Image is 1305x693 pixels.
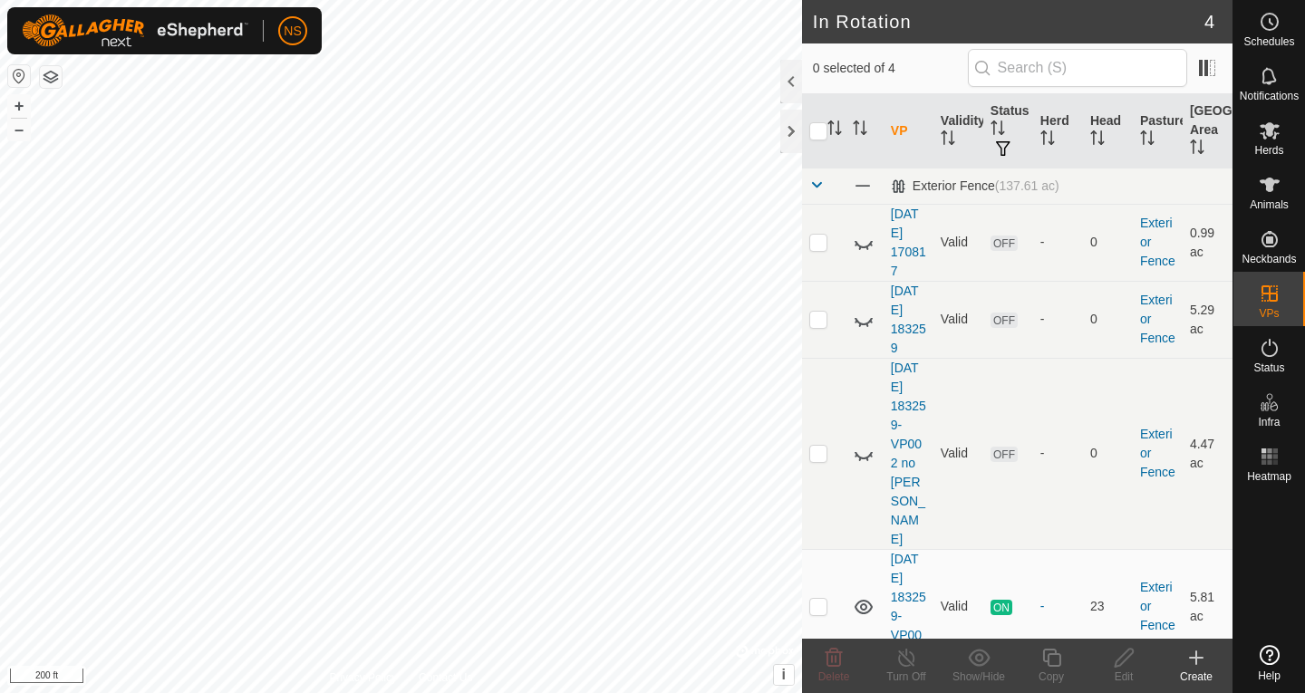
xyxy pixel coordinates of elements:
[933,281,983,358] td: Valid
[1183,94,1232,168] th: [GEOGRAPHIC_DATA] Area
[1090,133,1105,148] p-sorticon: Activate to sort
[1040,444,1076,463] div: -
[1183,281,1232,358] td: 5.29 ac
[933,204,983,281] td: Valid
[1183,204,1232,281] td: 0.99 ac
[419,669,472,686] a: Contact Us
[1258,417,1280,428] span: Infra
[1254,145,1283,156] span: Herds
[991,236,1018,251] span: OFF
[1140,293,1175,345] a: Exterior Fence
[1140,580,1175,632] a: Exterior Fence
[891,552,926,661] a: [DATE] 183259-VP003
[995,178,1059,193] span: (137.61 ac)
[942,669,1015,685] div: Show/Hide
[1040,133,1055,148] p-sorticon: Activate to sort
[1204,8,1214,35] span: 4
[853,123,867,138] p-sorticon: Activate to sort
[1083,94,1133,168] th: Head
[1040,310,1076,329] div: -
[991,313,1018,328] span: OFF
[1253,362,1284,373] span: Status
[968,49,1187,87] input: Search (S)
[1140,427,1175,479] a: Exterior Fence
[983,94,1033,168] th: Status
[933,549,983,664] td: Valid
[991,600,1012,615] span: ON
[1242,254,1296,265] span: Neckbands
[329,669,397,686] a: Privacy Policy
[933,94,983,168] th: Validity
[818,670,850,683] span: Delete
[813,59,968,78] span: 0 selected of 4
[1140,133,1155,148] p-sorticon: Activate to sort
[1190,142,1204,157] p-sorticon: Activate to sort
[1083,281,1133,358] td: 0
[1183,358,1232,549] td: 4.47 ac
[1243,36,1294,47] span: Schedules
[1140,216,1175,268] a: Exterior Fence
[1240,91,1299,101] span: Notifications
[774,665,794,685] button: i
[891,178,1059,194] div: Exterior Fence
[1133,94,1183,168] th: Pasture
[891,361,926,546] a: [DATE] 183259-VP002 no [PERSON_NAME]
[1087,669,1160,685] div: Edit
[870,669,942,685] div: Turn Off
[1160,669,1232,685] div: Create
[1183,549,1232,664] td: 5.81 ac
[891,207,926,278] a: [DATE] 170817
[933,358,983,549] td: Valid
[40,66,62,88] button: Map Layers
[1015,669,1087,685] div: Copy
[22,14,248,47] img: Gallagher Logo
[1250,199,1289,210] span: Animals
[782,667,786,682] span: i
[8,95,30,117] button: +
[991,447,1018,462] span: OFF
[891,284,926,355] a: [DATE] 183259
[1247,471,1291,482] span: Heatmap
[991,123,1005,138] p-sorticon: Activate to sort
[1033,94,1083,168] th: Herd
[884,94,933,168] th: VP
[8,65,30,87] button: Reset Map
[284,22,301,41] span: NS
[1233,638,1305,688] a: Help
[1083,549,1133,664] td: 23
[813,11,1204,33] h2: In Rotation
[1083,358,1133,549] td: 0
[1083,204,1133,281] td: 0
[8,119,30,140] button: –
[1040,233,1076,252] div: -
[1040,597,1076,616] div: -
[941,133,955,148] p-sorticon: Activate to sort
[827,123,842,138] p-sorticon: Activate to sort
[1259,308,1279,319] span: VPs
[1258,670,1281,681] span: Help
